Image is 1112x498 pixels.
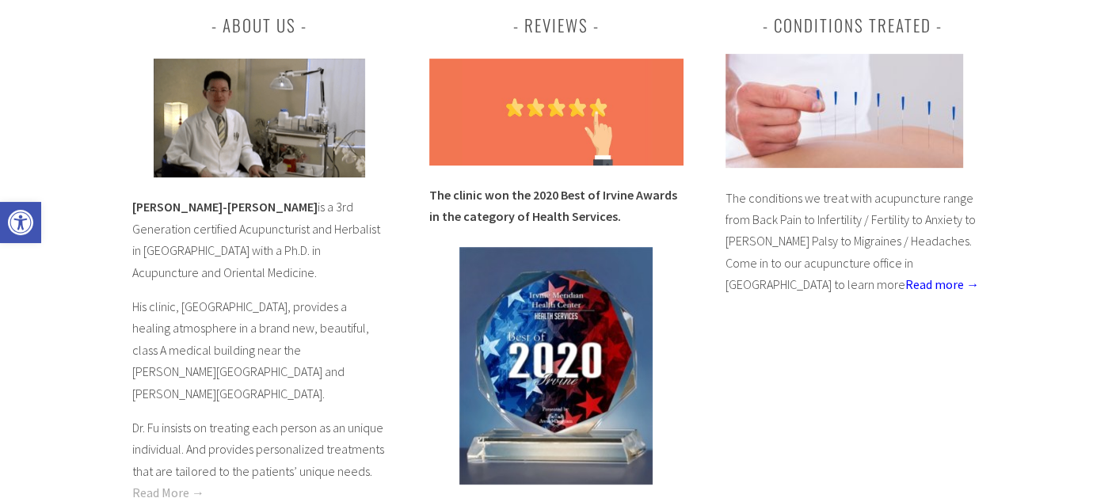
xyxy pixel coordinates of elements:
h3: Conditions Treated [725,11,980,40]
p: The conditions we treat with acupuncture range from Back Pain to Infertility / Fertility to Anxie... [725,188,980,296]
img: Irvine-Acupuncture-Conditions-Treated [725,54,963,168]
b: [PERSON_NAME]-[PERSON_NAME] [132,199,318,215]
p: His clinic, [GEOGRAPHIC_DATA], provides a healing atmosphere in a brand new, beautiful, class A m... [132,296,387,405]
img: Best of Acupuncturist Health Services in Irvine 2020 [459,247,653,485]
p: is a 3rd Generation certified Acupuncturist and Herbalist in [GEOGRAPHIC_DATA] with a Ph.D. in Ac... [132,196,387,283]
h3: Reviews [429,11,684,40]
strong: The clinic won the 2020 Best of Irvine Awards in the category of Health Services. [429,187,677,224]
img: best acupuncturist irvine [154,59,365,177]
h3: About Us [132,11,387,40]
a: Read more → [905,276,979,292]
